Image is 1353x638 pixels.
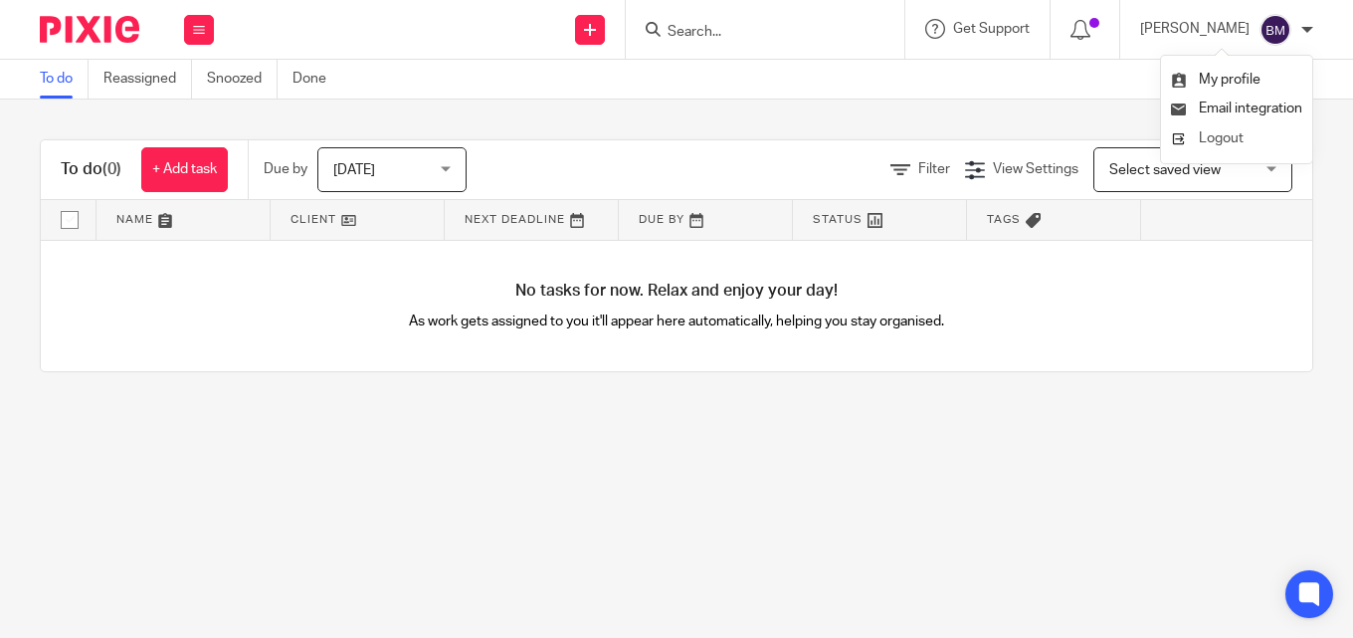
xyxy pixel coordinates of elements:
[1171,124,1302,153] a: Logout
[41,281,1312,302] h4: No tasks for now. Relax and enjoy your day!
[61,159,121,180] h1: To do
[918,162,950,176] span: Filter
[1199,131,1244,145] span: Logout
[666,24,845,42] input: Search
[953,22,1030,36] span: Get Support
[333,163,375,177] span: [DATE]
[40,16,139,43] img: Pixie
[993,162,1078,176] span: View Settings
[1171,73,1260,87] a: My profile
[1109,163,1221,177] span: Select saved view
[141,147,228,192] a: + Add task
[1171,102,1302,115] a: Email integration
[1140,19,1250,39] p: [PERSON_NAME]
[1199,102,1302,115] span: Email integration
[359,312,995,331] p: As work gets assigned to you it'll appear here automatically, helping you stay organised.
[103,60,192,99] a: Reassigned
[292,60,341,99] a: Done
[207,60,278,99] a: Snoozed
[1259,14,1291,46] img: svg%3E
[102,161,121,177] span: (0)
[264,159,307,179] p: Due by
[1199,73,1260,87] span: My profile
[40,60,89,99] a: To do
[987,214,1021,225] span: Tags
